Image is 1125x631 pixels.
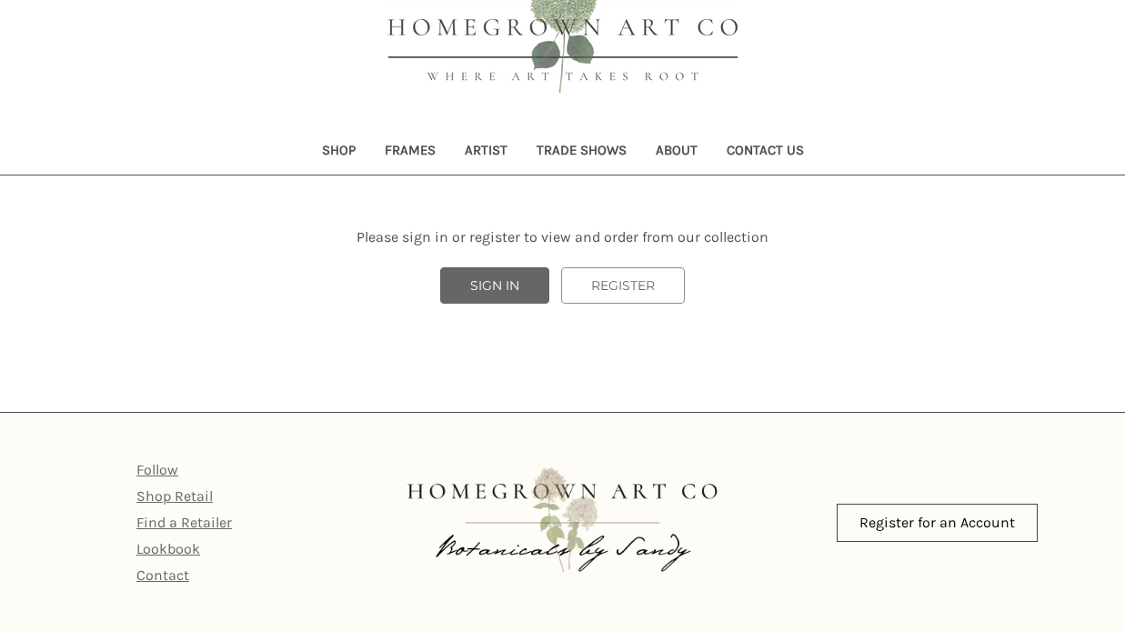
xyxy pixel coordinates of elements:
[837,504,1038,542] a: Register for an Account
[561,267,685,304] a: REGISTER
[136,514,232,531] a: Find a Retailer
[136,461,178,478] a: Follow
[450,130,522,175] a: Artist
[712,130,819,175] a: Contact Us
[307,130,370,175] a: Shop
[357,228,768,245] span: Please sign in or register to view and order from our collection
[522,130,641,175] a: Trade Shows
[136,487,213,505] a: Shop Retail
[370,130,450,175] a: Frames
[136,540,200,557] a: Lookbook
[136,566,189,584] a: Contact
[641,130,712,175] a: About
[440,267,549,304] a: SIGN IN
